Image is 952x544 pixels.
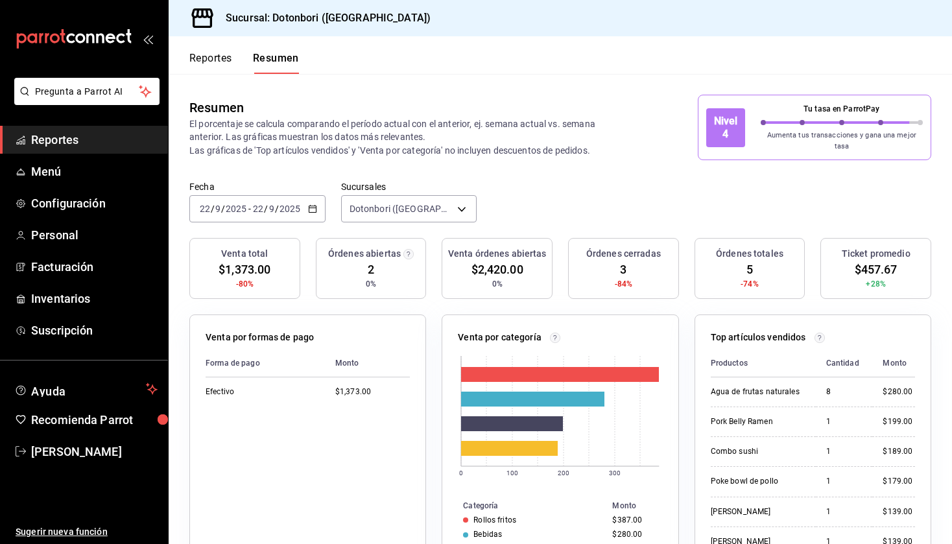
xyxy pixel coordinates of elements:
span: +28% [866,278,886,290]
th: Monto [607,499,678,513]
span: - [248,204,251,214]
button: Pregunta a Parrot AI [14,78,160,105]
text: 100 [506,469,518,477]
button: Resumen [253,52,299,74]
h3: Venta total [221,247,268,261]
div: 1 [826,506,863,517]
span: $1,373.00 [219,261,270,278]
div: 1 [826,416,863,427]
span: Facturación [31,258,158,276]
span: 3 [620,261,626,278]
div: Resumen [189,98,244,117]
span: / [221,204,225,214]
text: 200 [558,469,569,477]
p: Venta por formas de pago [206,331,314,344]
span: $2,420.00 [471,261,523,278]
div: $1,373.00 [335,386,410,397]
th: Monto [325,349,410,377]
div: Nivel 4 [706,108,745,147]
span: / [211,204,215,214]
span: Suscripción [31,322,158,339]
text: 300 [609,469,621,477]
input: -- [199,204,211,214]
div: Pork Belly Ramen [711,416,805,427]
h3: Sucursal: Dotonbori ([GEOGRAPHIC_DATA]) [215,10,431,26]
div: $189.00 [883,446,915,457]
span: 2 [368,261,374,278]
div: Agua de frutas naturales [711,386,805,397]
input: -- [252,204,264,214]
input: ---- [225,204,247,214]
h3: Venta órdenes abiertas [448,247,547,261]
span: Inventarios [31,290,158,307]
span: Dotonbori ([GEOGRAPHIC_DATA]) [350,202,453,215]
span: / [264,204,268,214]
h3: Ticket promedio [842,247,910,261]
span: Personal [31,226,158,244]
span: 0% [366,278,376,290]
div: Combo sushi [711,446,805,457]
div: 1 [826,476,863,487]
text: 0 [459,469,463,477]
p: Top artículos vendidos [711,331,806,344]
h3: Órdenes abiertas [328,247,401,261]
span: 0% [492,278,503,290]
div: Bebidas [473,530,502,539]
div: 1 [826,446,863,457]
input: -- [215,204,221,214]
h3: Órdenes totales [716,247,783,261]
div: $280.00 [612,530,657,539]
div: Rollos fritos [473,515,516,525]
button: open_drawer_menu [143,34,153,44]
span: Sugerir nueva función [16,525,158,539]
span: Configuración [31,195,158,212]
label: Fecha [189,182,326,191]
div: [PERSON_NAME] [711,506,805,517]
button: Reportes [189,52,232,74]
div: $179.00 [883,476,915,487]
th: Monto [872,349,915,377]
div: $199.00 [883,416,915,427]
p: El porcentaje se calcula comparando el período actual con el anterior, ej. semana actual vs. sema... [189,117,622,156]
th: Forma de pago [206,349,325,377]
div: navigation tabs [189,52,299,74]
div: $387.00 [612,515,657,525]
span: [PERSON_NAME] [31,443,158,460]
span: / [275,204,279,214]
span: Menú [31,163,158,180]
span: Pregunta a Parrot AI [35,85,139,99]
span: -74% [741,278,759,290]
p: Tu tasa en ParrotPay [761,103,923,115]
label: Sucursales [341,182,477,191]
div: 8 [826,386,863,397]
th: Cantidad [816,349,873,377]
p: Venta por categoría [458,331,541,344]
h3: Órdenes cerradas [586,247,661,261]
th: Productos [711,349,816,377]
div: $139.00 [883,506,915,517]
div: Efectivo [206,386,315,397]
input: -- [268,204,275,214]
p: Aumenta tus transacciones y gana una mejor tasa [761,130,923,152]
div: Poke bowl de pollo [711,476,805,487]
a: Pregunta a Parrot AI [9,94,160,108]
span: $457.67 [855,261,898,278]
span: Reportes [31,131,158,148]
span: 5 [746,261,753,278]
span: -80% [236,278,254,290]
th: Categoría [442,499,607,513]
span: -84% [615,278,633,290]
span: Ayuda [31,381,141,397]
div: $280.00 [883,386,915,397]
span: Recomienda Parrot [31,411,158,429]
input: ---- [279,204,301,214]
